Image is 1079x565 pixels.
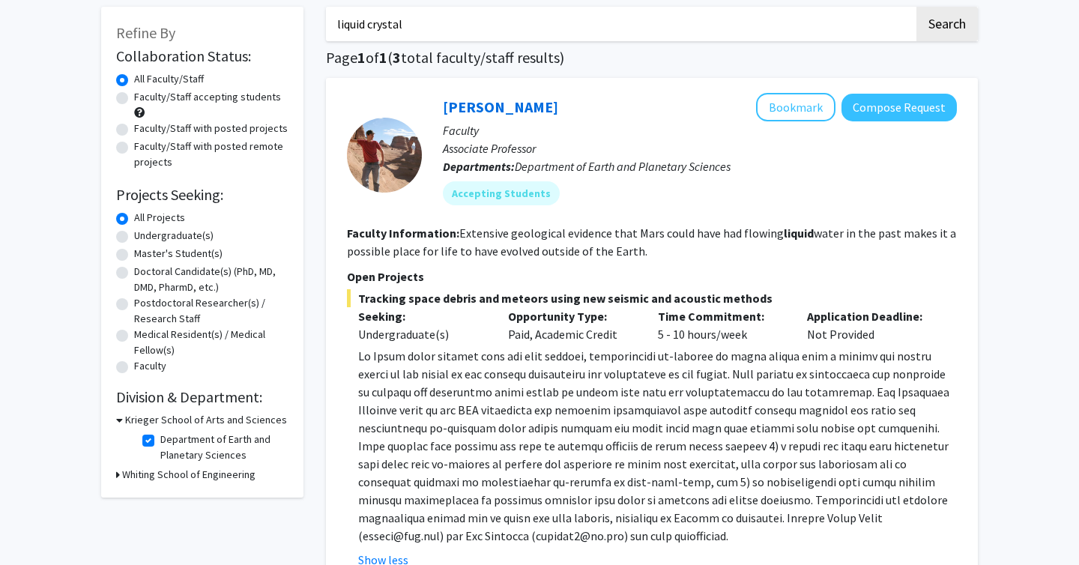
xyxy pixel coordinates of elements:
p: Time Commitment: [658,307,785,325]
h2: Division & Department: [116,388,288,406]
input: Search Keywords [326,7,914,41]
h2: Collaboration Status: [116,47,288,65]
h1: Page of ( total faculty/staff results) [326,49,978,67]
label: Faculty [134,358,166,374]
p: Open Projects [347,268,957,285]
button: Add Kevin Lewis to Bookmarks [756,93,835,121]
div: Undergraduate(s) [358,325,486,343]
label: Faculty/Staff accepting students [134,89,281,105]
mat-chip: Accepting Students [443,181,560,205]
label: Master's Student(s) [134,246,223,262]
p: Seeking: [358,307,486,325]
span: 1 [379,48,387,67]
label: Doctoral Candidate(s) (PhD, MD, DMD, PharmD, etc.) [134,264,288,295]
label: Undergraduate(s) [134,228,214,244]
span: 3 [393,48,401,67]
span: Tracking space debris and meteors using new seismic and acoustic methods [347,289,957,307]
p: Lo Ipsum dolor sitamet cons adi elit seddoei, temporincidi ut-laboree do magna aliqua enim a mini... [358,347,957,545]
div: Paid, Academic Credit [497,307,647,343]
span: Department of Earth and Planetary Sciences [515,159,731,174]
b: Faculty Information: [347,226,459,241]
span: 1 [357,48,366,67]
button: Compose Request to Kevin Lewis [841,94,957,121]
span: Refine By [116,23,175,42]
h2: Projects Seeking: [116,186,288,204]
a: [PERSON_NAME] [443,97,558,116]
label: Department of Earth and Planetary Sciences [160,432,285,463]
fg-read-more: Extensive geological evidence that Mars could have had flowing water in the past makes it a possi... [347,226,956,259]
p: Application Deadline: [807,307,934,325]
p: Opportunity Type: [508,307,635,325]
label: All Faculty/Staff [134,71,204,87]
b: Departments: [443,159,515,174]
label: Medical Resident(s) / Medical Fellow(s) [134,327,288,358]
label: Faculty/Staff with posted projects [134,121,288,136]
label: Faculty/Staff with posted remote projects [134,139,288,170]
h3: Krieger School of Arts and Sciences [125,412,287,428]
label: Postdoctoral Researcher(s) / Research Staff [134,295,288,327]
div: 5 - 10 hours/week [647,307,797,343]
button: Search [916,7,978,41]
p: Faculty [443,121,957,139]
h3: Whiting School of Engineering [122,467,256,483]
label: All Projects [134,210,185,226]
div: Not Provided [796,307,946,343]
iframe: Chat [11,498,64,554]
b: liquid [784,226,814,241]
p: Associate Professor [443,139,957,157]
